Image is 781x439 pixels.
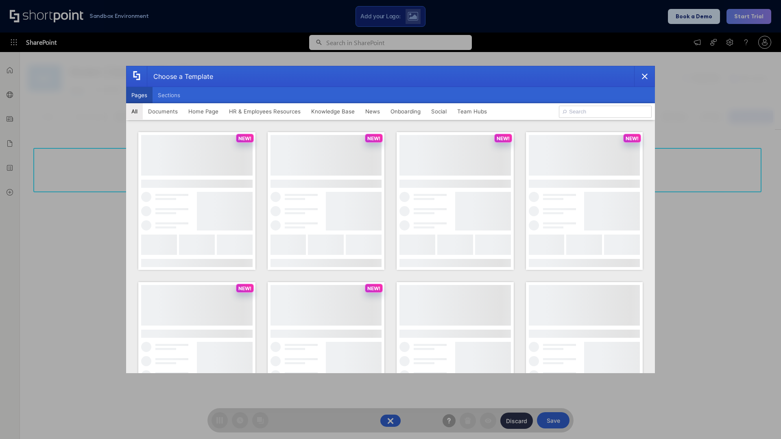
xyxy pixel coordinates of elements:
[452,103,492,120] button: Team Hubs
[497,135,510,141] p: NEW!
[559,106,652,118] input: Search
[635,345,781,439] iframe: Chat Widget
[238,135,251,141] p: NEW!
[238,285,251,291] p: NEW!
[126,66,655,373] div: template selector
[224,103,306,120] button: HR & Employees Resources
[385,103,426,120] button: Onboarding
[367,285,380,291] p: NEW!
[126,87,153,103] button: Pages
[143,103,183,120] button: Documents
[426,103,452,120] button: Social
[147,66,213,87] div: Choose a Template
[626,135,639,141] p: NEW!
[153,87,185,103] button: Sections
[306,103,360,120] button: Knowledge Base
[360,103,385,120] button: News
[367,135,380,141] p: NEW!
[183,103,224,120] button: Home Page
[126,103,143,120] button: All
